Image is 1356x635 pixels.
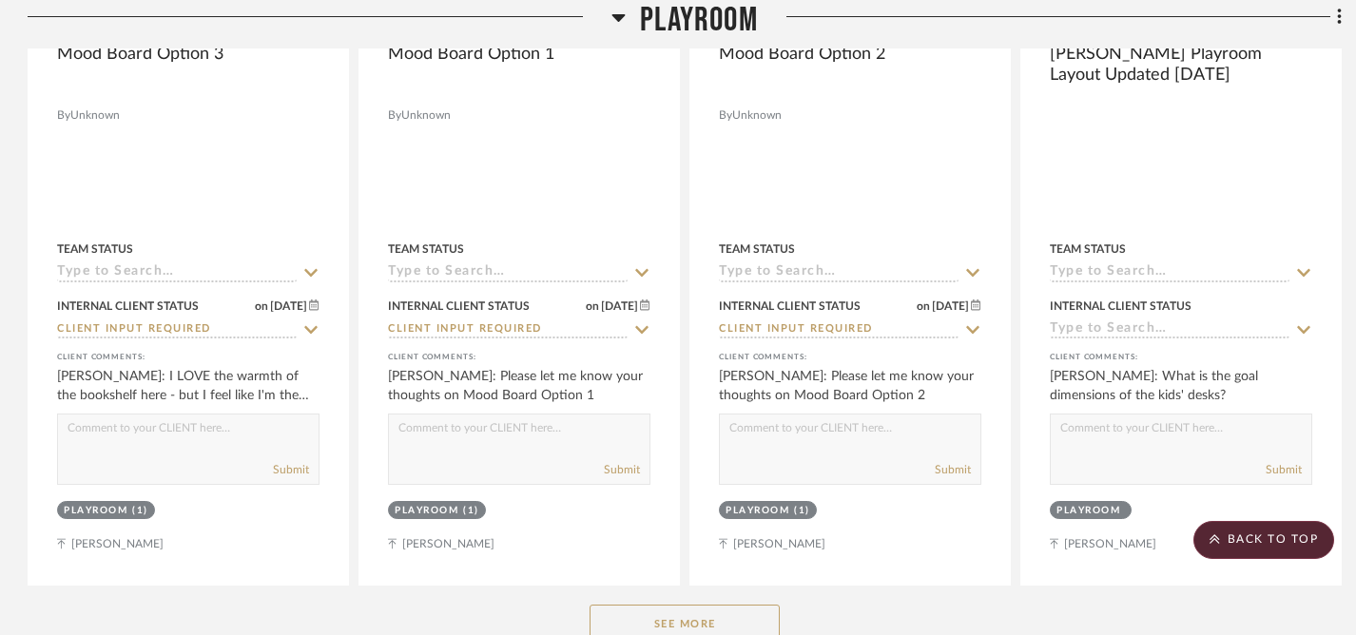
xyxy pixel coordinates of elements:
[930,299,971,313] span: [DATE]
[719,367,981,405] div: [PERSON_NAME]: Please let me know your thoughts on Mood Board Option 2
[794,504,810,518] div: (1)
[388,321,628,339] input: Type to Search…
[1050,264,1289,282] input: Type to Search…
[57,298,199,315] div: Internal Client Status
[719,44,885,65] span: Mood Board Option 2
[1050,44,1312,86] span: [PERSON_NAME] Playroom Layout Updated [DATE]
[1193,521,1334,559] scroll-to-top-button: BACK TO TOP
[388,241,464,258] div: Team Status
[255,300,268,312] span: on
[1050,241,1126,258] div: Team Status
[57,367,320,405] div: [PERSON_NAME]: I LOVE the warmth of the bookshelf here - but I feel like I'm the only one LOL - t...
[586,300,599,312] span: on
[463,504,479,518] div: (1)
[719,298,861,315] div: Internal Client Status
[719,106,732,125] span: By
[388,264,628,282] input: Type to Search…
[395,504,458,518] div: Playroom
[732,106,782,125] span: Unknown
[401,106,451,125] span: Unknown
[64,504,127,518] div: Playroom
[132,504,148,518] div: (1)
[1050,321,1289,339] input: Type to Search…
[1050,367,1312,405] div: [PERSON_NAME]: What is the goal dimensions of the kids' desks?
[57,106,70,125] span: By
[57,241,133,258] div: Team Status
[726,504,789,518] div: Playroom
[388,44,554,65] span: Mood Board Option 1
[388,106,401,125] span: By
[70,106,120,125] span: Unknown
[57,321,297,339] input: Type to Search…
[388,367,650,405] div: [PERSON_NAME]: Please let me know your thoughts on Mood Board Option 1
[1050,298,1191,315] div: Internal Client Status
[719,321,959,339] input: Type to Search…
[917,300,930,312] span: on
[719,264,959,282] input: Type to Search…
[57,264,297,282] input: Type to Search…
[57,44,223,65] span: Mood Board Option 3
[1056,504,1120,518] div: Playroom
[719,241,795,258] div: Team Status
[599,299,640,313] span: [DATE]
[388,298,530,315] div: Internal Client Status
[273,461,309,478] button: Submit
[935,461,971,478] button: Submit
[604,461,640,478] button: Submit
[268,299,309,313] span: [DATE]
[1266,461,1302,478] button: Submit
